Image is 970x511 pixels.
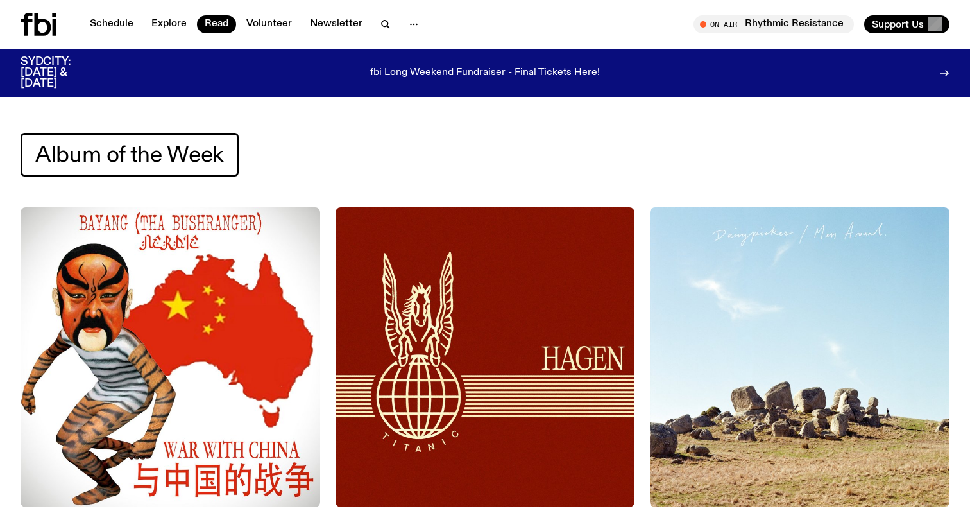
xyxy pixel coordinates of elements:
[239,15,300,33] a: Volunteer
[872,19,924,30] span: Support Us
[144,15,194,33] a: Explore
[35,143,224,168] span: Album of the Week
[864,15,949,33] button: Support Us
[302,15,370,33] a: Newsletter
[370,67,600,79] p: fbi Long Weekend Fundraiser - Final Tickets Here!
[693,15,854,33] button: On AirRhythmic Resistance
[21,56,103,89] h3: SYDCITY: [DATE] & [DATE]
[197,15,236,33] a: Read
[82,15,141,33] a: Schedule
